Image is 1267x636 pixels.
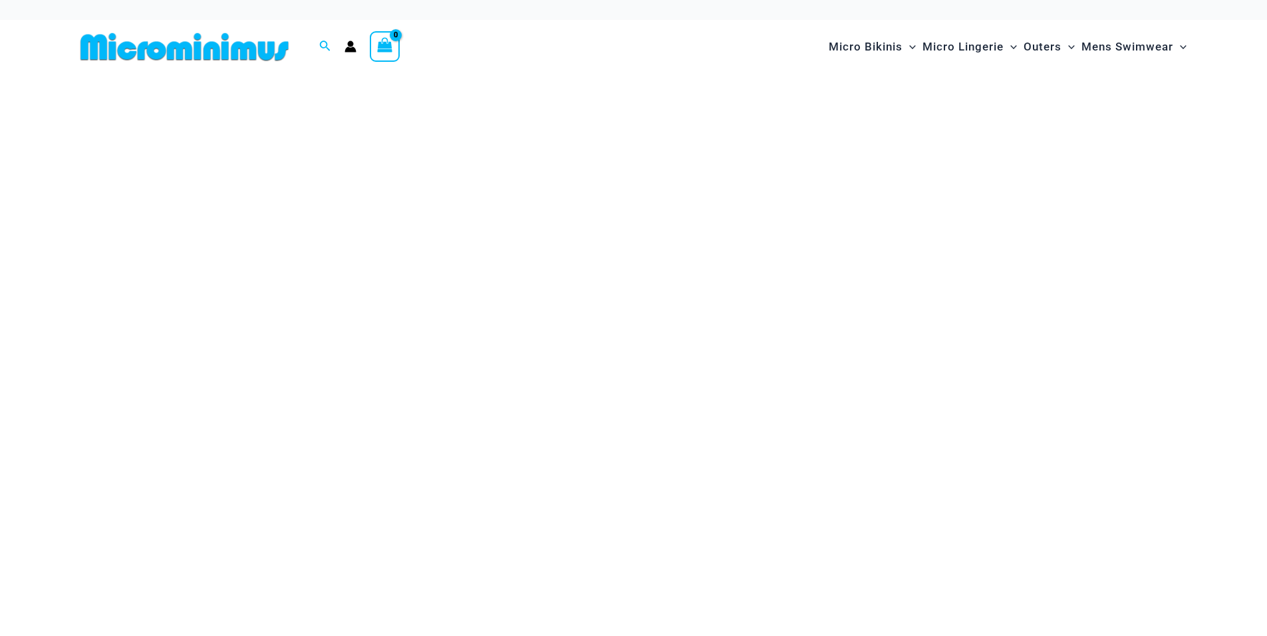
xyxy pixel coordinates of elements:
[370,31,400,62] a: View Shopping Cart, empty
[823,25,1193,69] nav: Site Navigation
[319,39,331,55] a: Search icon link
[1173,30,1187,64] span: Menu Toggle
[825,27,919,67] a: Micro BikinisMenu ToggleMenu Toggle
[919,27,1020,67] a: Micro LingerieMenu ToggleMenu Toggle
[345,41,356,53] a: Account icon link
[922,30,1004,64] span: Micro Lingerie
[75,32,294,62] img: MM SHOP LOGO FLAT
[1004,30,1017,64] span: Menu Toggle
[1081,30,1173,64] span: Mens Swimwear
[1020,27,1078,67] a: OutersMenu ToggleMenu Toggle
[903,30,916,64] span: Menu Toggle
[829,30,903,64] span: Micro Bikinis
[1078,27,1190,67] a: Mens SwimwearMenu ToggleMenu Toggle
[1024,30,1061,64] span: Outers
[1061,30,1075,64] span: Menu Toggle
